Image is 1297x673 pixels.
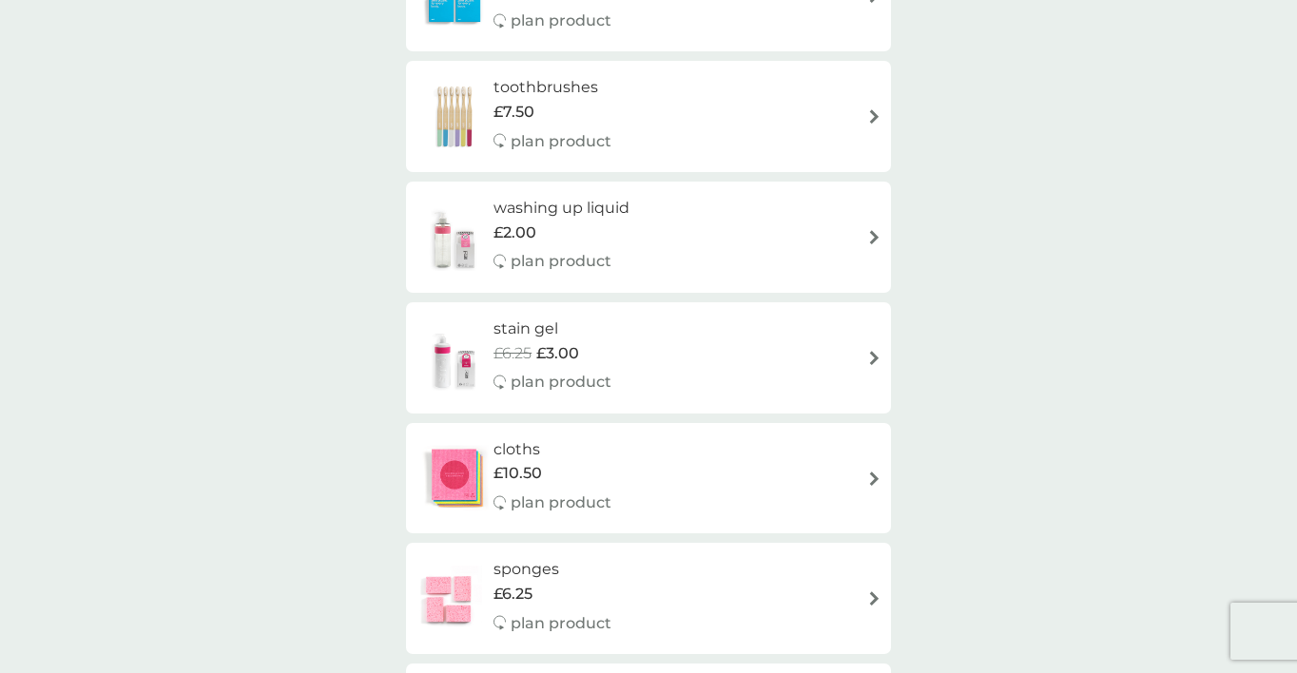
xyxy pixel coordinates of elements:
img: arrow right [867,230,881,244]
p: plan product [511,129,611,154]
h6: stain gel [494,317,611,341]
img: arrow right [867,591,881,606]
p: plan product [511,9,611,33]
span: £3.00 [536,341,579,366]
span: £2.00 [494,221,536,245]
img: sponges [416,566,482,632]
img: arrow right [867,471,881,486]
img: stain gel [416,324,494,391]
img: washing up liquid [416,204,494,271]
img: arrow right [867,109,881,124]
p: plan product [511,490,611,515]
h6: cloths [494,437,611,462]
img: cloths [416,445,494,511]
span: £7.50 [494,100,534,125]
span: £6.25 [494,341,532,366]
span: £6.25 [494,582,532,606]
span: £10.50 [494,461,542,486]
p: plan product [511,370,611,394]
h6: sponges [494,557,611,582]
h6: washing up liquid [494,196,629,221]
p: plan product [511,249,611,274]
p: plan product [511,611,611,636]
img: toothbrushes [416,84,494,150]
h6: toothbrushes [494,75,611,100]
img: arrow right [867,351,881,365]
